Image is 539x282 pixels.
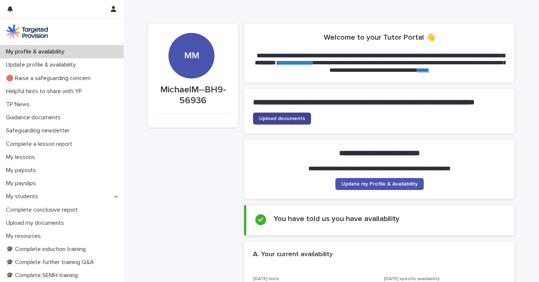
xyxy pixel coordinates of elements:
[3,259,100,266] p: 🎓 Complete further training Q&A
[384,277,440,281] span: [DATE] specific availability
[253,113,311,125] a: Upload documents
[3,167,42,174] p: My payouts
[335,178,424,190] a: Update my Profile & Availability
[274,214,399,223] h2: You have told us you have availability
[3,154,41,161] p: My lessons
[3,88,88,95] p: Helpful hints to share with YP
[3,272,84,279] p: 🎓 Complete SEMH training
[168,5,214,61] div: MM
[3,48,70,55] p: My profile & availability
[3,206,84,214] p: Complete conclusive report
[6,24,48,39] img: M5nRWzHhSzIhMunXDL62
[341,181,418,187] span: Update my Profile & Availability
[3,61,82,68] p: Update profile & availability
[3,127,76,134] p: Safeguarding newsletter
[157,85,229,106] p: MichaelM--BH9-56936
[3,114,67,121] p: Guidance documents
[3,75,97,82] p: 🔴 Raise a safeguarding concern
[3,193,44,200] p: My students
[253,277,279,281] span: [DATE] slots
[324,33,435,42] h2: Welcome to your Tutor Portal 👋
[3,233,47,240] p: My resources
[3,101,36,108] p: TP News
[3,180,42,187] p: My payslips
[259,116,305,121] span: Upload documents
[253,251,333,259] h2: A. Your current availability
[3,246,92,253] p: 🎓 Complete induction training
[3,141,78,148] p: Complete a lesson report
[3,220,70,227] p: Upload my documents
